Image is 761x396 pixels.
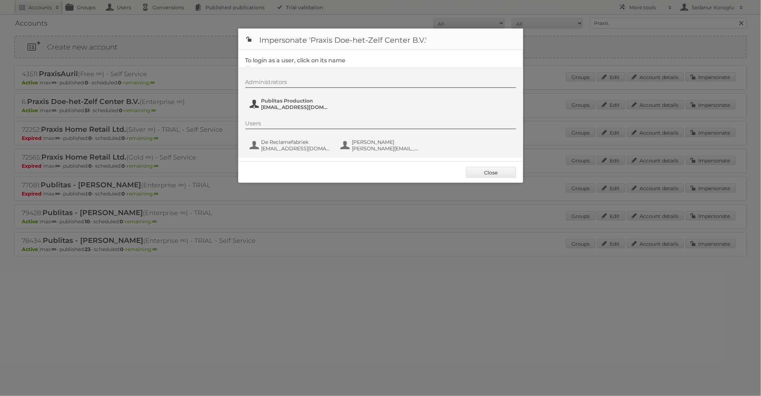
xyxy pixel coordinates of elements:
[352,139,421,145] span: [PERSON_NAME]
[261,98,330,104] span: Publitas Production
[245,57,346,64] legend: To login as a user, click on its name
[340,138,423,152] button: [PERSON_NAME] [PERSON_NAME][EMAIL_ADDRESS][DOMAIN_NAME]
[245,79,516,88] div: Administrators
[261,104,330,110] span: [EMAIL_ADDRESS][DOMAIN_NAME]
[249,138,333,152] button: De Reclamefabriek [EMAIL_ADDRESS][DOMAIN_NAME]
[249,97,333,111] button: Publitas Production [EMAIL_ADDRESS][DOMAIN_NAME]
[352,145,421,152] span: [PERSON_NAME][EMAIL_ADDRESS][DOMAIN_NAME]
[466,167,516,178] a: Close
[245,120,516,129] div: Users
[261,139,330,145] span: De Reclamefabriek
[238,28,523,50] h1: Impersonate 'Praxis Doe-het-Zelf Center B.V.'
[261,145,330,152] span: [EMAIL_ADDRESS][DOMAIN_NAME]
